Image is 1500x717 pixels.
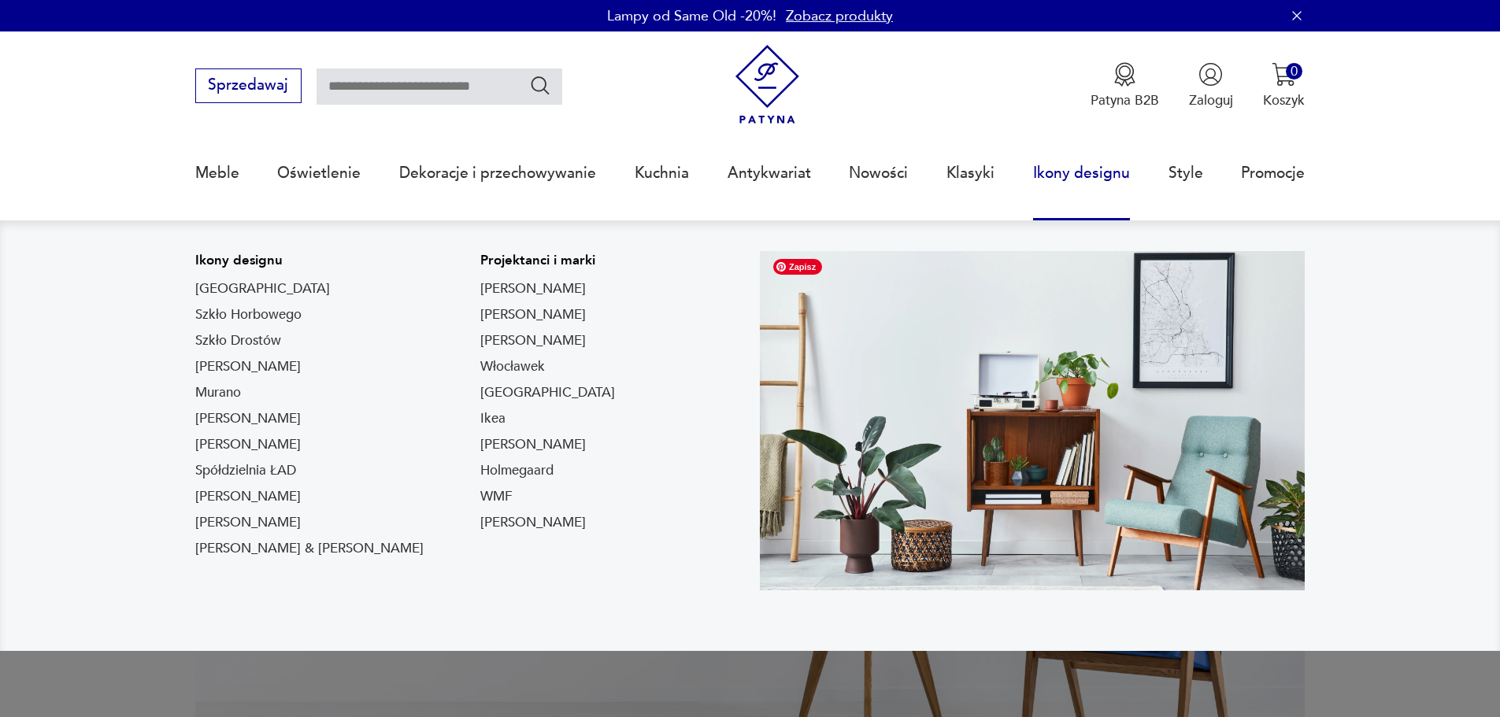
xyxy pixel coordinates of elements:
[195,409,301,428] a: [PERSON_NAME]
[480,357,545,376] a: Włocławek
[480,409,506,428] a: Ikea
[1091,91,1159,109] p: Patyna B2B
[1169,137,1203,209] a: Style
[1286,63,1302,79] div: 0
[635,137,689,209] a: Kuchnia
[195,251,424,270] p: Ikony designu
[480,251,615,270] p: Projektanci i marki
[607,6,776,26] p: Lampy od Same Old -20%!
[1241,137,1305,209] a: Promocje
[195,539,424,558] a: [PERSON_NAME] & [PERSON_NAME]
[195,461,296,480] a: Spółdzielnia ŁAD
[946,137,994,209] a: Klasyki
[195,357,301,376] a: [PERSON_NAME]
[195,383,241,402] a: Murano
[728,137,811,209] a: Antykwariat
[1189,62,1233,109] button: Zaloguj
[480,279,586,298] a: [PERSON_NAME]
[760,251,1306,590] img: Meble
[195,435,301,454] a: [PERSON_NAME]
[480,305,586,324] a: [PERSON_NAME]
[480,435,586,454] a: [PERSON_NAME]
[480,383,615,402] a: [GEOGRAPHIC_DATA]
[195,305,302,324] a: Szkło Horbowego
[1033,137,1130,209] a: Ikony designu
[1113,62,1137,87] img: Ikona medalu
[1263,62,1305,109] button: 0Koszyk
[195,513,301,532] a: [PERSON_NAME]
[195,137,239,209] a: Meble
[480,331,586,350] a: [PERSON_NAME]
[195,487,301,506] a: [PERSON_NAME]
[786,6,893,26] a: Zobacz produkty
[399,137,596,209] a: Dekoracje i przechowywanie
[480,487,513,506] a: WMF
[195,279,330,298] a: [GEOGRAPHIC_DATA]
[728,45,807,124] img: Patyna - sklep z meblami i dekoracjami vintage
[195,68,302,103] button: Sprzedawaj
[195,80,302,93] a: Sprzedawaj
[195,331,281,350] a: Szkło Drostów
[1198,62,1223,87] img: Ikonka użytkownika
[1272,62,1296,87] img: Ikona koszyka
[1263,91,1305,109] p: Koszyk
[1189,91,1233,109] p: Zaloguj
[849,137,908,209] a: Nowości
[529,74,552,97] button: Szukaj
[480,461,554,480] a: Holmegaard
[1091,62,1159,109] button: Patyna B2B
[773,259,822,275] span: Zapisz
[1091,62,1159,109] a: Ikona medaluPatyna B2B
[480,513,586,532] a: [PERSON_NAME]
[277,137,361,209] a: Oświetlenie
